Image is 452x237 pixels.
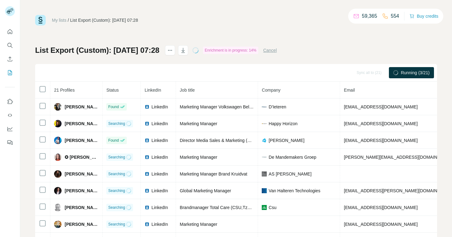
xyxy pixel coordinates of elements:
img: Surfe Logo [35,15,46,25]
h1: List Export (Custom): [DATE] 07:28 [35,45,159,55]
span: [PERSON_NAME] [65,221,99,227]
span: [PERSON_NAME] [65,188,99,194]
img: Avatar [54,204,62,211]
img: LinkedIn logo [145,121,150,126]
img: LinkedIn logo [145,222,150,227]
span: LinkedIn [151,104,168,110]
img: LinkedIn logo [145,188,150,193]
span: Van Halteren Technologies [269,188,320,194]
span: [PERSON_NAME] [65,104,99,110]
span: LinkedIn [151,154,168,160]
span: LinkedIn [151,121,168,127]
span: AS [PERSON_NAME] [269,171,311,177]
span: Director Media Sales & Marketing (Retail Media) [180,138,273,143]
span: Searching [108,154,125,160]
img: Avatar [54,103,62,111]
p: 554 [391,12,399,20]
span: Company [262,88,280,93]
span: Job title [180,88,195,93]
span: Searching [108,121,125,126]
img: company-logo [262,205,267,210]
span: Found [108,138,119,143]
img: LinkedIn logo [145,104,150,109]
span: [EMAIL_ADDRESS][DOMAIN_NAME] [344,104,417,109]
button: My lists [5,67,15,78]
span: Searching [108,171,125,177]
span: Csu [269,204,276,211]
button: Enrich CSV [5,53,15,65]
span: Searching [108,221,125,227]
span: Found [108,104,119,110]
div: Enrichment is in progress: 14% [203,47,258,54]
button: Dashboard [5,123,15,134]
span: Marketing Manager [180,222,217,227]
span: De Mandemakers Groep [269,154,316,160]
button: Search [5,40,15,51]
span: [PERSON_NAME] [65,171,99,177]
span: Marketing Manager [180,121,217,126]
button: Buy credits [409,12,438,21]
span: [EMAIL_ADDRESS][DOMAIN_NAME] [344,222,417,227]
button: Quick start [5,26,15,37]
span: Marketing Manager Brand Kruidvat [180,171,247,176]
img: Avatar [54,137,62,144]
div: List Export (Custom): [DATE] 07:28 [70,17,138,23]
span: Happy Horizon [269,121,297,127]
img: Avatar [54,120,62,127]
span: [PERSON_NAME] [65,204,99,211]
img: company-logo [262,138,267,143]
span: Searching [108,205,125,210]
img: Avatar [54,187,62,194]
span: D'Ieteren [269,104,286,110]
span: [PERSON_NAME] [269,137,304,144]
img: LinkedIn logo [145,138,150,143]
img: LinkedIn logo [145,171,150,176]
button: Use Surfe API [5,110,15,121]
span: LinkedIn [145,88,161,93]
span: Email [344,88,355,93]
img: Avatar [54,170,62,178]
span: LinkedIn [151,221,168,227]
span: [EMAIL_ADDRESS][DOMAIN_NAME] [344,205,417,210]
img: company-logo [262,188,267,193]
p: 59,365 [362,12,377,20]
span: Marketing Manager Volkswagen Belgium Passenger Cars [180,104,291,109]
img: company-logo [262,123,267,124]
span: ✪ [PERSON_NAME] [65,154,99,160]
span: [EMAIL_ADDRESS][DOMAIN_NAME] [344,121,417,126]
span: Marketing Manager [180,155,217,160]
span: Status [106,88,119,93]
button: actions [165,45,175,55]
span: Running (3/21) [401,70,430,76]
span: Global Marketing Manager [180,188,231,193]
span: LinkedIn [151,171,168,177]
img: company-logo [262,155,267,160]
img: company-logo [262,171,267,176]
span: LinkedIn [151,188,168,194]
img: company-logo [262,104,267,109]
img: LinkedIn logo [145,155,150,160]
button: Use Surfe on LinkedIn [5,96,15,107]
button: Feedback [5,137,15,148]
span: Searching [108,188,125,194]
img: Avatar [54,221,62,228]
span: LinkedIn [151,137,168,144]
span: Brandmanager Total Care (CSU,Tzorg,Zizo) [180,205,265,210]
li: / [68,17,69,23]
span: [PERSON_NAME] [65,137,99,144]
img: Avatar [54,153,62,161]
span: [PERSON_NAME] [65,121,99,127]
img: LinkedIn logo [145,205,150,210]
a: My lists [52,18,67,23]
button: Cancel [263,47,277,53]
span: LinkedIn [151,204,168,211]
span: 21 Profiles [54,88,75,93]
span: [EMAIL_ADDRESS][DOMAIN_NAME] [344,138,417,143]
